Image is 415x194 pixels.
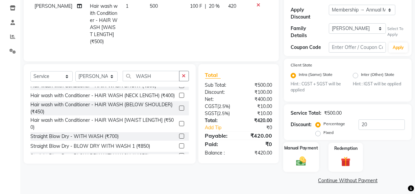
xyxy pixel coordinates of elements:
div: Hair wash with Conditioner - HAIR WASH (NECK LENGTH) (₹400) [30,92,175,99]
div: ₹420.00 [239,149,277,157]
small: Hint : IGST will be applied [353,81,405,87]
label: Percentage [323,121,345,127]
div: ₹420.00 [239,132,277,140]
div: Select To Apply [387,26,405,37]
div: Straight Blow Dry - WITH WASH (₹700) [30,133,119,140]
div: ₹10.00 [239,103,277,110]
div: ₹0 [245,124,277,131]
span: Total [205,72,221,79]
span: 1 [126,3,128,9]
div: ₹10.00 [239,110,277,117]
div: ₹0 [239,140,277,148]
div: Coupon Code [291,44,329,51]
span: 500 [150,3,158,9]
div: Hair wash with Conditioner - HAIR WASH [WAIST LENGTH] (₹500) [30,117,176,131]
span: SGST [205,110,217,116]
label: Client State [291,62,312,68]
input: Enter Offer / Coupon Code [329,42,386,53]
span: [PERSON_NAME] [34,3,72,9]
span: 2.5% [219,104,229,109]
div: Total: [200,117,239,124]
small: Hint : CGST + SGST will be applied [291,81,343,93]
div: ₹100.00 [239,89,277,96]
div: ₹420.00 [239,117,277,124]
div: Apply Discount [291,6,329,21]
span: 2.5% [219,111,229,116]
label: Inter (Other) State [361,72,394,80]
div: Payable: [200,132,239,140]
div: Balance : [200,149,239,157]
span: Hair wash with Conditioner - HAIR WASH [WAIST LENGTH] (₹500) [90,3,118,45]
span: 100 F [190,3,202,10]
span: 20 % [209,3,220,10]
div: Service Total: [291,110,321,117]
div: ( ) [200,103,239,110]
span: | [205,3,206,10]
div: Straight Blow Dry - BLOW DRY WITH WASH 1 (₹850) [30,143,150,150]
div: ₹500.00 [239,82,277,89]
div: Straight Blow Dry - BLOW DRY WITH WASH (₹1050) [30,153,149,160]
input: Search or Scan [123,71,179,81]
div: ₹400.00 [239,96,277,103]
div: Net: [200,96,239,103]
label: Redemption [334,145,358,151]
label: Fixed [323,130,334,136]
div: Family Details [291,25,329,39]
img: _cash.svg [293,156,309,167]
div: Paid: [200,140,239,148]
label: Intra (Same) State [299,72,333,80]
label: Manual Payment [284,145,318,151]
span: 420 [228,3,236,9]
a: Continue Without Payment [285,177,410,184]
div: Hair wash with Conditioner - HAIR WASH {BELOW SHOULDER} (₹450) [30,101,176,115]
div: Discount: [200,89,239,96]
div: Discount: [291,121,312,128]
button: Apply [389,43,408,53]
div: ( ) [200,110,239,117]
a: Add Tip [200,124,245,131]
img: _gift.svg [338,156,353,167]
span: CGST [205,103,218,109]
div: Sub Total: [200,82,239,89]
div: ₹500.00 [324,110,342,117]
